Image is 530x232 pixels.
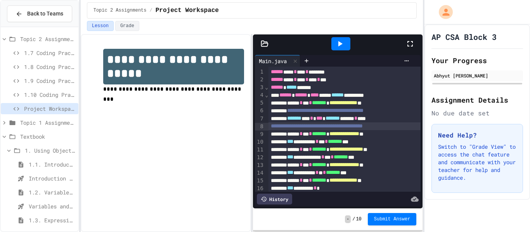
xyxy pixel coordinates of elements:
[255,131,265,138] div: 9
[255,55,300,67] div: Main.java
[356,216,361,222] span: 10
[255,57,291,65] div: Main.java
[29,216,75,224] span: 1.3. Expressions and Output [New]
[115,21,139,31] button: Grade
[255,84,265,91] div: 3
[20,132,75,141] span: Textbook
[431,95,523,105] h2: Assignment Details
[255,76,265,84] div: 2
[255,91,265,99] div: 4
[434,72,521,79] div: Abhyut [PERSON_NAME]
[25,146,75,155] span: 1. Using Objects and Methods
[345,215,351,223] span: -
[255,154,265,162] div: 12
[24,105,75,113] span: Project Workspace
[431,3,455,21] div: My Account
[255,123,265,131] div: 8
[255,68,265,76] div: 1
[352,216,355,222] span: /
[29,174,75,182] span: Introduction to Algorithms, Programming, and Compilers
[87,21,114,31] button: Lesson
[257,194,292,205] div: History
[24,91,75,99] span: 1.10 Coding Practice
[255,99,265,107] div: 5
[255,107,265,115] div: 6
[29,202,75,210] span: Variables and Data Types - Quiz
[7,5,72,22] button: Back to Teams
[156,6,219,15] span: Project Workspace
[431,31,497,42] h1: AP CSA Block 3
[438,143,516,182] p: Switch to "Grade View" to access the chat feature and communicate with your teacher for help and ...
[265,84,268,90] span: Fold line
[29,188,75,196] span: 1.2. Variables and Data Types
[20,119,75,127] span: Topic 1 Assignments
[438,131,516,140] h3: Need Help?
[24,77,75,85] span: 1.9 Coding Practice
[255,185,265,192] div: 16
[20,35,75,43] span: Topic 2 Assignments
[431,108,523,118] div: No due date set
[255,146,265,154] div: 11
[255,162,265,169] div: 13
[29,160,75,168] span: 1.1. Introduction to Algorithms, Programming, and Compilers
[255,115,265,123] div: 7
[255,177,265,185] div: 15
[368,213,417,225] button: Submit Answer
[24,49,75,57] span: 1.7 Coding Practice
[255,169,265,177] div: 14
[431,55,523,66] h2: Your Progress
[265,92,268,98] span: Fold line
[94,7,147,14] span: Topic 2 Assignments
[374,216,410,222] span: Submit Answer
[27,10,63,18] span: Back to Teams
[255,138,265,146] div: 10
[150,7,152,14] span: /
[24,63,75,71] span: 1.8 Coding Practice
